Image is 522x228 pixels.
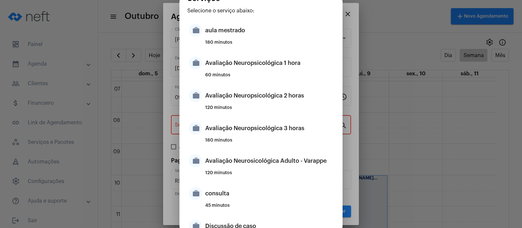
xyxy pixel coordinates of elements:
[205,151,333,171] div: Avaliação Neurosicológica Adulto - Varappe
[205,40,333,50] div: 180 minutos
[189,122,202,135] mat-icon: work
[205,118,333,138] div: Avaliação Neuropsicológica 3 horas
[205,184,333,203] div: consulta
[205,105,333,115] div: 120 minutos
[189,154,202,167] mat-icon: work
[205,53,333,73] div: Avaliação Neuropsicológica 1 hora
[205,138,333,148] div: 180 minutos
[205,203,333,213] div: 45 minutos
[189,187,202,200] mat-icon: work
[187,8,335,14] p: Selecione o serviço abaixo:
[205,171,333,180] div: 120 minutos
[205,21,333,40] div: aula mestrado
[189,56,202,69] mat-icon: work
[189,24,202,37] mat-icon: work
[205,86,333,105] div: Avaliação Neuropsicológica 2 horas
[189,89,202,102] mat-icon: work
[205,73,333,83] div: 60 minutos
